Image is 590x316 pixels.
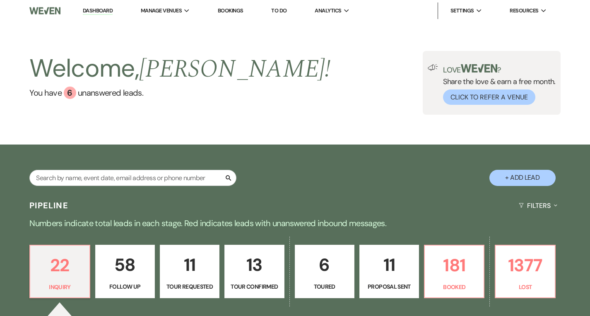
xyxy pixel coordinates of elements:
[300,251,349,279] p: 6
[489,170,556,186] button: + Add Lead
[438,64,556,105] div: Share the love & earn a free month.
[141,7,182,15] span: Manage Venues
[35,251,84,279] p: 22
[230,282,279,291] p: Tour Confirmed
[224,245,284,299] a: 13Tour Confirmed
[365,282,414,291] p: Proposal Sent
[29,170,236,186] input: Search by name, event date, email address or phone number
[29,51,330,87] h2: Welcome,
[83,7,113,15] a: Dashboard
[359,245,419,299] a: 11Proposal Sent
[515,195,561,217] button: Filters
[230,251,279,279] p: 13
[165,251,214,279] p: 11
[95,245,155,299] a: 58Follow Up
[29,200,68,211] h3: Pipeline
[430,282,479,292] p: Booked
[160,245,219,299] a: 11Tour Requested
[428,64,438,71] img: loud-speaker-illustration.svg
[29,87,330,99] a: You have 6 unanswered leads.
[450,7,474,15] span: Settings
[510,7,538,15] span: Resources
[29,2,60,19] img: Weven Logo
[443,64,556,74] p: Love ?
[271,7,287,14] a: To Do
[424,245,484,299] a: 181Booked
[461,64,498,72] img: weven-logo-green.svg
[430,251,479,279] p: 181
[495,245,555,299] a: 1377Lost
[443,89,535,105] button: Click to Refer a Venue
[139,50,330,88] span: [PERSON_NAME] !
[35,282,84,292] p: Inquiry
[29,245,90,299] a: 22Inquiry
[218,7,243,14] a: Bookings
[295,245,354,299] a: 6Toured
[101,282,149,291] p: Follow Up
[165,282,214,291] p: Tour Requested
[64,87,76,99] div: 6
[501,251,549,279] p: 1377
[315,7,341,15] span: Analytics
[501,282,549,292] p: Lost
[300,282,349,291] p: Toured
[365,251,414,279] p: 11
[101,251,149,279] p: 58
